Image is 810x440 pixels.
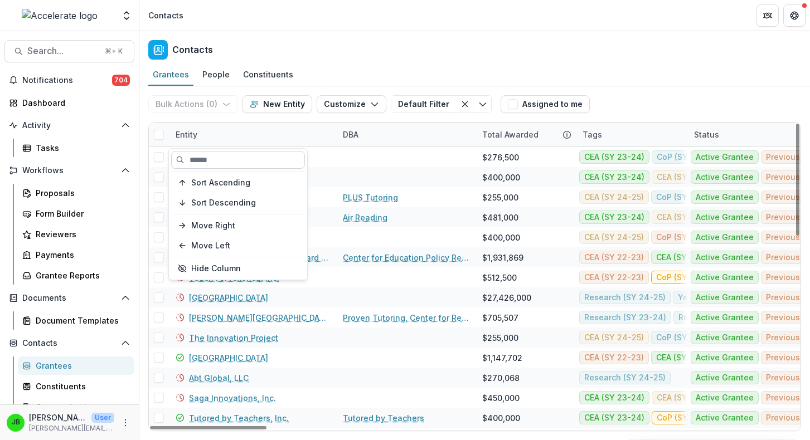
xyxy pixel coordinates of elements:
[189,332,278,344] a: The Innovation Project
[22,9,98,22] img: Accelerate logo
[678,313,760,322] span: Research (SY 24-25)
[4,71,134,89] button: Notifications704
[191,178,250,188] span: Sort Ascending
[584,333,644,343] span: CEA (SY 24-25)
[656,353,716,363] span: CEA (SY 23-24)
[198,64,234,86] a: People
[4,40,134,62] button: Search...
[171,174,305,192] button: Sort Ascending
[317,95,386,113] button: Customize
[22,121,117,130] span: Activity
[696,393,754,403] span: Active Grantee
[657,213,716,222] span: CEA (SY 24-25)
[18,266,134,285] a: Grantee Reports
[169,129,204,140] div: Entity
[22,166,117,175] span: Workflows
[18,311,134,330] a: Document Templates
[696,213,754,222] span: Active Grantee
[189,352,268,364] a: [GEOGRAPHIC_DATA]
[482,172,520,183] div: $400,000
[584,213,644,222] span: CEA (SY 23-24)
[476,123,576,146] div: Total Awarded
[191,198,256,208] span: Sort Descending
[584,193,644,202] span: CEA (SY 24-25)
[22,97,125,109] div: Dashboard
[696,193,754,202] span: Active Grantee
[696,173,754,182] span: Active Grantee
[36,360,125,371] div: Grantees
[27,46,98,56] span: Search...
[119,4,134,27] button: Open entity switcher
[18,204,134,223] a: Form Builder
[696,233,754,242] span: Active Grantee
[103,45,125,57] div: ⌘ + K
[36,142,125,154] div: Tasks
[482,232,520,243] div: $400,000
[36,380,125,392] div: Constituents
[482,272,517,283] div: $512,500
[18,139,134,157] a: Tasks
[148,95,238,113] button: Bulk Actions (0)
[336,123,476,146] div: DBA
[36,401,125,413] div: Communications
[656,273,717,282] span: CoP (SY 23-24)
[482,252,523,263] div: $1,931,869
[29,423,114,433] p: [PERSON_NAME][EMAIL_ADDRESS][PERSON_NAME][DOMAIN_NAME]
[189,312,329,324] a: [PERSON_NAME][GEOGRAPHIC_DATA][PERSON_NAME]
[696,333,754,343] span: Active Grantee
[172,45,213,55] h2: Contacts
[482,292,531,304] div: $27,426,000
[18,225,134,243] a: Reviewers
[18,246,134,264] a: Payments
[198,66,234,82] div: People
[657,153,717,162] span: CoP (SY 22-23)
[239,64,298,86] a: Constituents
[678,293,744,302] span: Year 1 (SY 21-22)
[482,151,519,163] div: $276,500
[584,233,644,242] span: CEA (SY 24-25)
[696,253,754,262] span: Active Grantee
[189,372,249,384] a: Abt Global, LLC
[656,333,716,343] span: CoP (SY 22-23)
[482,312,518,324] div: $705,507
[482,332,518,344] div: $255,000
[756,4,779,27] button: Partners
[171,260,305,277] button: Hide Column
[189,392,276,404] a: Saga Innovations, Inc.
[656,253,716,262] span: CEA (SY 23-24)
[696,273,754,282] span: Active Grantee
[36,270,125,281] div: Grantee Reports
[696,313,754,322] span: Active Grantee
[687,129,726,140] div: Status
[4,94,134,112] a: Dashboard
[657,413,717,423] span: CoP (SY 23-24)
[657,393,716,403] span: CEA (SY 24-25)
[4,334,134,352] button: Open Contacts
[18,377,134,395] a: Constituents
[656,233,716,242] span: CoP (SY 24-25)
[22,339,117,348] span: Contacts
[171,217,305,234] button: Move Right
[91,413,114,423] p: User
[482,392,520,404] div: $450,000
[343,412,424,424] a: Tutored by Teachers
[148,9,183,21] div: Contacts
[36,228,125,240] div: Reviewers
[482,372,520,384] div: $270,068
[657,173,716,182] span: CEA (SY 24-25)
[696,293,754,302] span: Active Grantee
[29,412,87,423] p: [PERSON_NAME]
[584,153,644,162] span: CEA (SY 23-24)
[584,353,644,363] span: CEA (SY 22-23)
[18,398,134,416] a: Communications
[36,315,125,326] div: Document Templates
[4,162,134,179] button: Open Workflows
[22,294,117,303] span: Documents
[18,356,134,375] a: Grantees
[584,313,666,322] span: Research (SY 23-24)
[169,123,336,146] div: Entity
[584,293,666,302] span: Research (SY 24-25)
[112,75,130,86] span: 704
[391,95,456,113] button: Default Filter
